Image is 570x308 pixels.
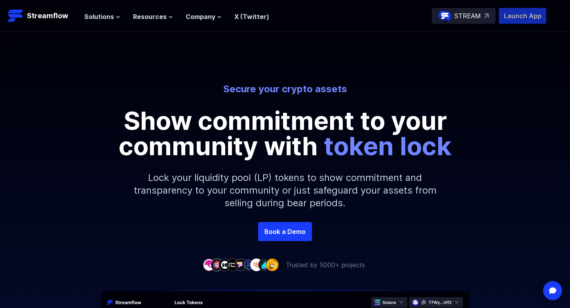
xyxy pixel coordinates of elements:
p: Streamflow [27,10,68,21]
img: Streamflow Logo [8,8,24,24]
img: top-right-arrow.svg [484,13,489,18]
p: STREAM [454,11,481,21]
p: Lock your liquidity pool (LP) tokens to show commitment and transparency to your community or jus... [115,159,455,222]
span: Resources [133,12,167,21]
img: company-4 [226,259,239,271]
img: company-7 [250,259,263,271]
span: token lock [324,131,452,161]
img: company-1 [203,259,215,271]
p: Secure your crypto assets [66,83,504,95]
p: Show commitment to your community with [107,108,463,159]
a: X (Twitter) [234,13,269,21]
div: Open Intercom Messenger [543,281,562,300]
img: company-8 [258,259,271,271]
img: company-3 [218,259,231,271]
a: Book a Demo [258,222,312,241]
img: company-9 [266,259,279,271]
p: Trusted by 5000+ projects [286,260,365,270]
span: Company [186,12,215,21]
span: Solutions [84,12,114,21]
button: Company [186,12,222,21]
a: STREAM [432,8,496,24]
img: streamflow-logo-circle.png [439,10,451,22]
button: Launch App [499,8,546,24]
button: Solutions [84,12,120,21]
img: company-6 [242,259,255,271]
img: company-5 [234,259,247,271]
button: Resources [133,12,173,21]
img: company-2 [211,259,223,271]
a: Streamflow [8,8,76,24]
